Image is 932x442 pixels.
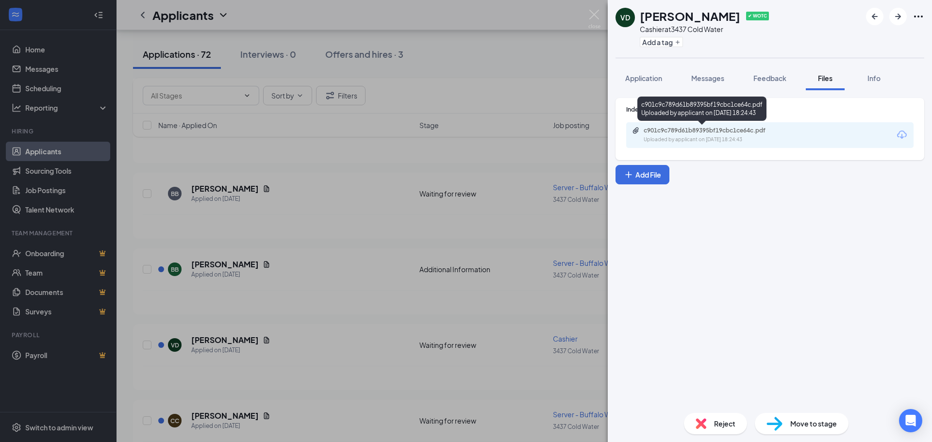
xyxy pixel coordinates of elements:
div: c901c9c789d61b89395bf19cbc1ce64c.pdf [644,127,780,134]
div: Cashier at 3437 Cold Water [640,24,769,34]
div: Uploaded by applicant on [DATE] 18:24:43 [644,136,789,144]
svg: Paperclip [632,127,640,134]
span: ✔ WOTC [746,12,769,20]
span: Application [625,74,662,82]
svg: Plus [624,170,633,180]
span: Info [867,74,881,82]
div: c901c9c789d61b89395bf19cbc1ce64c.pdf Uploaded by applicant on [DATE] 18:24:43 [637,97,766,121]
button: PlusAdd a tag [640,37,683,47]
h1: [PERSON_NAME] [640,8,740,24]
div: Indeed Resume [626,105,914,114]
svg: ArrowRight [892,11,904,22]
svg: Download [896,129,908,141]
span: Messages [691,74,724,82]
svg: Plus [675,39,681,45]
div: Open Intercom Messenger [899,409,922,432]
span: Files [818,74,832,82]
svg: ArrowLeftNew [869,11,881,22]
span: Feedback [753,74,786,82]
button: ArrowLeftNew [866,8,883,25]
button: Add FilePlus [616,165,669,184]
span: Move to stage [790,418,837,429]
svg: Ellipses [913,11,924,22]
a: Paperclipc901c9c789d61b89395bf19cbc1ce64c.pdfUploaded by applicant on [DATE] 18:24:43 [632,127,789,144]
span: Reject [714,418,735,429]
button: ArrowRight [889,8,907,25]
div: VD [620,13,630,22]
